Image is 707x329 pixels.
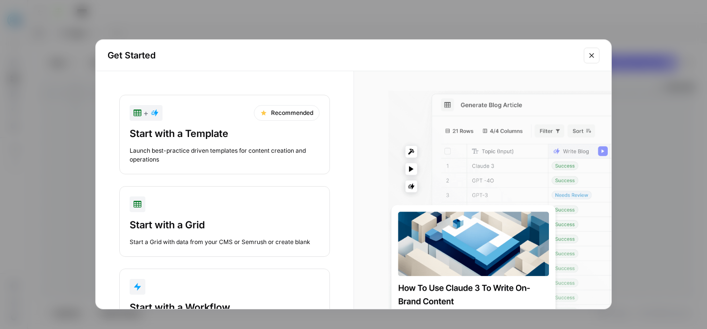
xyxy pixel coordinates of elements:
[119,95,330,174] button: +RecommendedStart with a TemplateLaunch best-practice driven templates for content creation and o...
[584,48,599,63] button: Close modal
[134,107,159,119] div: +
[130,146,320,164] div: Launch best-practice driven templates for content creation and operations
[119,186,330,257] button: Start with a GridStart a Grid with data from your CMS or Semrush or create blank
[108,49,578,62] h2: Get Started
[130,238,320,247] div: Start a Grid with data from your CMS or Semrush or create blank
[130,301,320,314] div: Start with a Workflow
[254,105,320,121] div: Recommended
[130,127,320,140] div: Start with a Template
[130,218,320,232] div: Start with a Grid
